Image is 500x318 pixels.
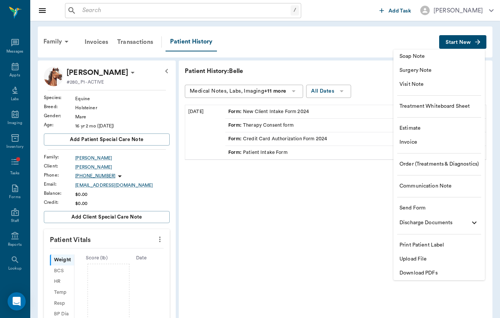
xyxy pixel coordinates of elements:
span: Soap Note [399,53,479,60]
span: Upload File [399,255,479,263]
span: Download PDFs [399,269,479,277]
span: Surgery Note [399,67,479,74]
span: Order (Treatments & Diagnostics) [399,160,479,168]
span: Print Patient Label [399,241,479,249]
span: Send Form [399,204,479,212]
span: Visit Note [399,81,479,88]
span: Invoice [399,138,479,146]
span: Treatment Whiteboard Sheet [399,102,479,110]
span: Estimate [399,124,479,132]
span: Discharge Documents [399,219,467,227]
div: Open Intercom Messenger [8,292,26,310]
span: Communication Note [399,182,479,190]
